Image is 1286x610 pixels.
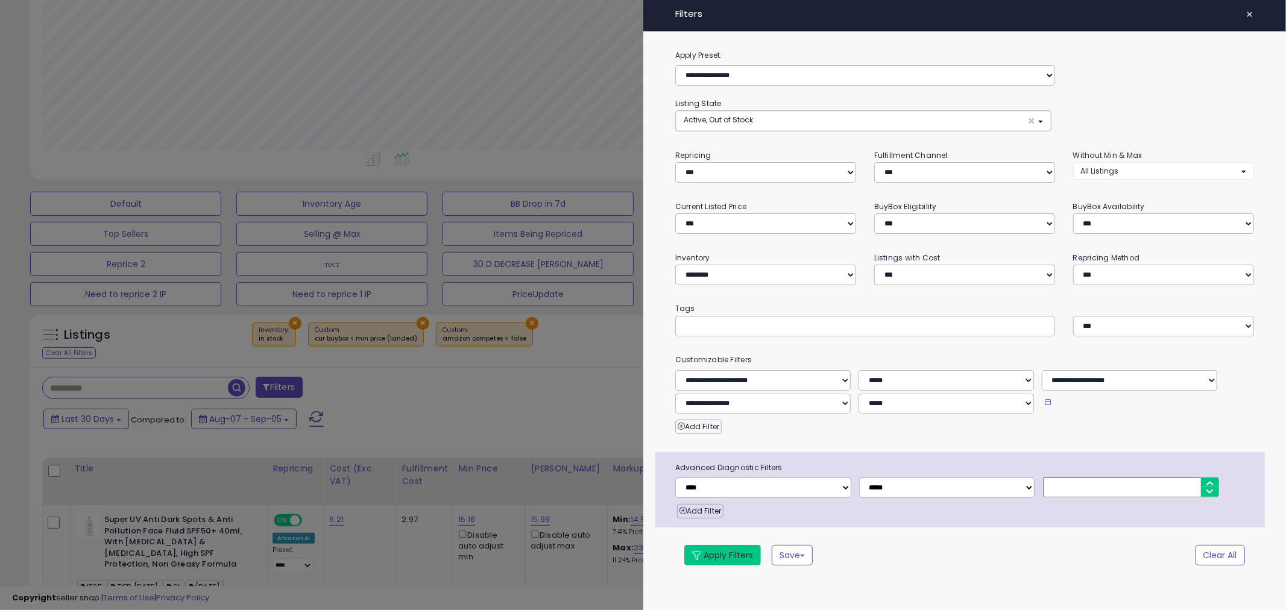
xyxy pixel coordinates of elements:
small: BuyBox Eligibility [874,201,937,212]
button: Clear All [1196,545,1245,565]
button: × [1241,6,1259,23]
small: Customizable Filters [666,353,1263,366]
button: Apply Filters [684,545,761,565]
span: × [1246,6,1254,23]
small: Repricing [675,150,711,160]
small: Without Min & Max [1073,150,1143,160]
small: Inventory [675,253,710,263]
label: Apply Preset: [666,49,1263,62]
small: Listing State [675,98,722,108]
small: Current Listed Price [675,201,746,212]
small: Fulfillment Channel [874,150,948,160]
button: Add Filter [675,420,722,434]
h4: Filters [675,9,1254,19]
small: BuyBox Availability [1073,201,1145,212]
button: Save [772,545,813,565]
small: Tags [666,302,1263,315]
small: Listings with Cost [874,253,941,263]
span: Advanced Diagnostic Filters [666,461,1265,474]
button: Active, Out of Stock × [676,111,1051,131]
span: Active, Out of Stock [684,115,753,125]
button: All Listings [1073,162,1254,180]
span: × [1028,115,1036,127]
small: Repricing Method [1073,253,1140,263]
button: Add Filter [677,504,723,518]
span: All Listings [1081,166,1119,176]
